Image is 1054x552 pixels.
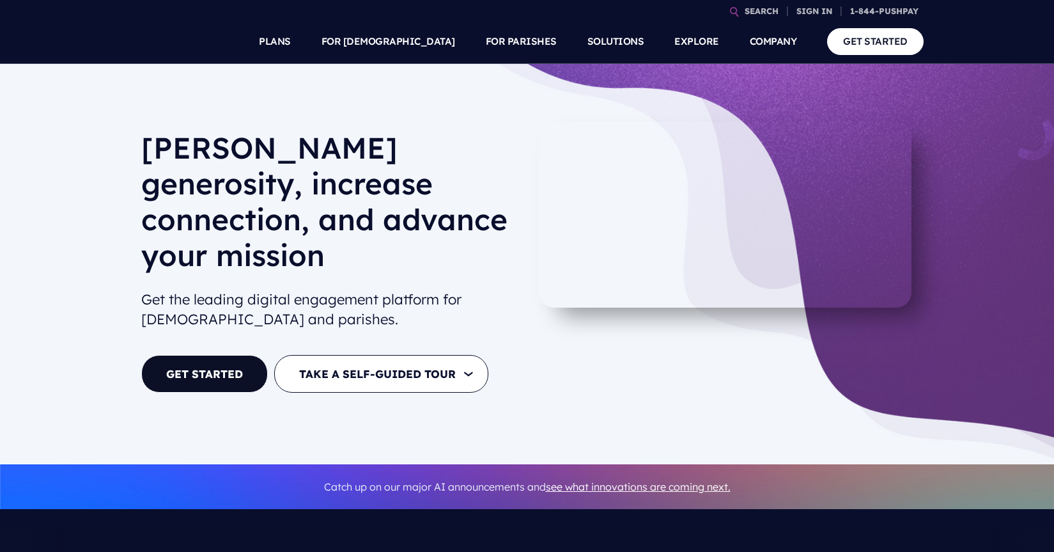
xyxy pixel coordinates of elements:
button: TAKE A SELF-GUIDED TOUR [274,355,488,393]
a: SOLUTIONS [587,19,644,64]
a: EXPLORE [674,19,719,64]
a: GET STARTED [141,355,268,393]
a: GET STARTED [827,28,924,54]
a: see what innovations are coming next. [546,480,731,493]
h1: [PERSON_NAME] generosity, increase connection, and advance your mission [141,130,517,283]
a: PLANS [259,19,291,64]
p: Catch up on our major AI announcements and [141,473,913,501]
h2: Get the leading digital engagement platform for [DEMOGRAPHIC_DATA] and parishes. [141,285,517,335]
a: COMPANY [750,19,797,64]
a: FOR PARISHES [486,19,557,64]
a: FOR [DEMOGRAPHIC_DATA] [322,19,455,64]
